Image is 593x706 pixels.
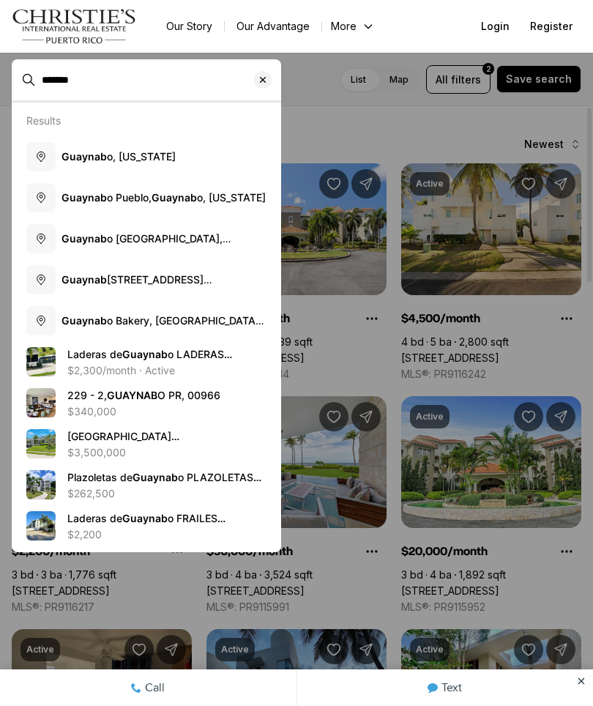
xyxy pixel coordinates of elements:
p: $3,500,000 [67,447,126,458]
a: Our Story [154,16,224,37]
span: Login [481,21,510,32]
button: More [322,16,384,37]
a: View details: GARDEN HILLS SUR GREEN HILL ST. #H-10 [20,423,272,464]
span: Laderas de o FRAILES #5402, O PR, 00971 [67,512,225,539]
button: Guaynabo [GEOGRAPHIC_DATA], [GEOGRAPHIC_DATA],o, [US_STATE] [20,218,272,259]
a: View details: Plazoletas de Guaynabo PLAZOLETAS DE GUAYNABO #D101 [20,464,272,505]
span: o, [US_STATE] [61,150,176,163]
p: $262,500 [67,488,115,499]
a: View details: Laderas de Guaynabo LADERAS DE GUAYNABO #H501 [20,341,272,382]
p: $2,300/month · Active [67,365,175,376]
b: Guaynab [61,191,107,204]
b: Guaynab [61,273,107,286]
span: o Pueblo, o, [US_STATE] [61,191,266,204]
img: logo [12,9,137,44]
button: Guaynabo Bakery, [GEOGRAPHIC_DATA][PERSON_NAME],o, [US_STATE] [20,300,272,341]
span: [GEOGRAPHIC_DATA] [GEOGRAPHIC_DATA]. #H-10, O PR, 00966 [67,430,195,472]
span: o [GEOGRAPHIC_DATA], [GEOGRAPHIC_DATA], o, [US_STATE] [61,232,231,274]
p: $2,200 [67,529,102,540]
a: View details: Laderas de Guaynabo FRAILES #5402 [20,505,272,546]
span: 229 - 2, O PR, 00966 [67,389,220,401]
button: Guaynab[STREET_ADDRESS][PERSON_NAME],o, [US_STATE] [20,259,272,300]
b: Guaynab [122,512,168,524]
p: Results [26,114,61,127]
a: View details: 229 - 2 [20,382,272,423]
b: Guaynab [61,232,107,245]
b: Guaynab [152,191,197,204]
button: Clear search input [254,60,280,100]
button: Guaynabo Pueblo,Guaynabo, [US_STATE] [20,177,272,218]
a: Our Advantage [225,16,321,37]
span: Plazoletas de o PLAZOLETAS DE O #D101, O PR, 00969 [67,471,261,513]
b: Guaynab [61,150,107,163]
b: Guaynab [133,471,178,483]
span: Register [530,21,573,32]
b: Guaynab [122,348,168,360]
b: Guaynab [61,314,107,327]
b: GUAYNAB [107,389,157,401]
span: o Bakery, [GEOGRAPHIC_DATA][PERSON_NAME], o, [US_STATE] [61,314,264,341]
button: Register [521,12,581,41]
button: Guaynabo, [US_STATE] [20,136,272,177]
span: [STREET_ADDRESS][PERSON_NAME], o, [US_STATE] [61,273,261,300]
button: Login [472,12,518,41]
p: $340,000 [67,406,116,417]
span: Laderas de o LADERAS DE O #H501, O PR, 00969 [67,348,254,390]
